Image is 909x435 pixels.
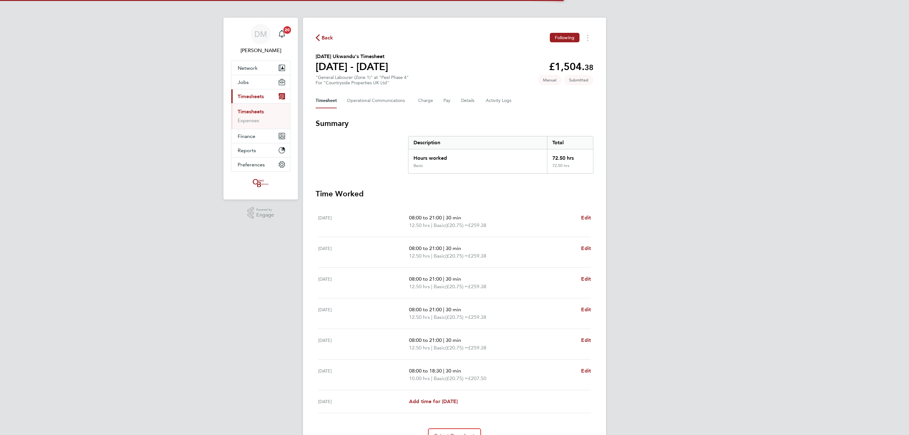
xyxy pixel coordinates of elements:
span: | [443,245,444,251]
span: | [443,307,444,313]
span: | [443,215,444,221]
span: (£20.75) = [445,253,468,259]
span: Powered by [256,207,274,212]
span: Back [322,34,333,42]
span: Timesheets [238,93,264,99]
span: | [431,253,432,259]
span: Network [238,65,258,71]
button: Jobs [231,75,290,89]
span: | [431,283,432,289]
button: Operational Communications [347,93,408,108]
span: 30 min [446,337,461,343]
span: Edit [581,276,591,282]
div: [DATE] [318,367,409,382]
a: 20 [276,24,288,44]
a: Timesheets [238,109,264,115]
span: 12.50 hrs [409,345,430,351]
span: £207.50 [468,375,486,381]
div: "General Labourer (Zone 1)" at "Peel Phase 4" [316,75,409,86]
div: [DATE] [318,275,409,290]
span: This timesheet was manually created. [538,75,561,85]
h1: [DATE] - [DATE] [316,60,388,73]
span: | [443,368,444,374]
div: Hours worked [408,149,547,163]
span: 30 min [446,276,461,282]
button: Reports [231,143,290,157]
span: | [443,337,444,343]
span: £259.38 [468,345,486,351]
button: Timesheet [316,93,337,108]
div: [DATE] [318,245,409,260]
div: Total [547,136,593,149]
span: £259.38 [468,314,486,320]
span: Basic [434,222,445,229]
span: 12.50 hrs [409,283,430,289]
a: Edit [581,214,591,222]
span: Preferences [238,162,265,168]
span: Edit [581,337,591,343]
a: Powered byEngage [247,207,274,219]
button: Finance [231,129,290,143]
span: 08:00 to 21:00 [409,337,442,343]
span: Edit [581,307,591,313]
span: | [431,375,432,381]
span: | [431,345,432,351]
span: 30 min [446,368,461,374]
span: £259.38 [468,283,486,289]
span: 08:00 to 21:00 [409,215,442,221]
div: For "Countryside Properties UK Ltd" [316,80,409,86]
span: £259.38 [468,253,486,259]
a: Add time for [DATE] [409,398,458,405]
h2: [DATE] Ukwandu's Timesheet [316,53,388,60]
span: Finance [238,133,255,139]
div: [DATE] [318,398,409,405]
a: Edit [581,306,591,313]
span: Edit [581,215,591,221]
span: Edit [581,368,591,374]
div: [DATE] [318,214,409,229]
div: [DATE] [318,337,409,352]
span: 08:00 to 18:30 [409,368,442,374]
app-decimal: £1,504. [549,61,593,73]
span: 08:00 to 21:00 [409,245,442,251]
div: Description [408,136,547,149]
a: DM[PERSON_NAME] [231,24,290,54]
span: 08:00 to 21:00 [409,276,442,282]
span: Basic [434,283,445,290]
a: Edit [581,337,591,344]
button: Preferences [231,158,290,171]
span: Reports [238,147,256,153]
span: | [443,276,444,282]
a: Go to home page [231,178,290,188]
button: Activity Logs [486,93,512,108]
span: | [431,314,432,320]
span: (£20.75) = [445,314,468,320]
span: DM [254,30,267,38]
button: Following [550,33,579,42]
button: Pay [443,93,451,108]
span: (£20.75) = [445,345,468,351]
span: Basic [434,252,445,260]
div: [DATE] [318,306,409,321]
div: 72.50 hrs [547,149,593,163]
a: Edit [581,245,591,252]
div: Summary [408,136,593,174]
span: (£20.75) = [445,222,468,228]
span: Basic [434,313,445,321]
button: Network [231,61,290,75]
span: Edit [581,245,591,251]
button: Charge [418,93,433,108]
span: 20 [283,26,291,34]
span: £259.38 [468,222,486,228]
a: Edit [581,367,591,375]
h3: Summary [316,118,593,128]
span: 30 min [446,307,461,313]
button: Details [461,93,476,108]
div: 72.50 hrs [547,163,593,173]
img: oneillandbrennan-logo-retina.png [252,178,270,188]
button: Timesheets [231,89,290,103]
div: Timesheets [231,103,290,129]
span: Jobs [238,79,249,85]
span: 12.50 hrs [409,222,430,228]
span: Danielle Murphy [231,47,290,54]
